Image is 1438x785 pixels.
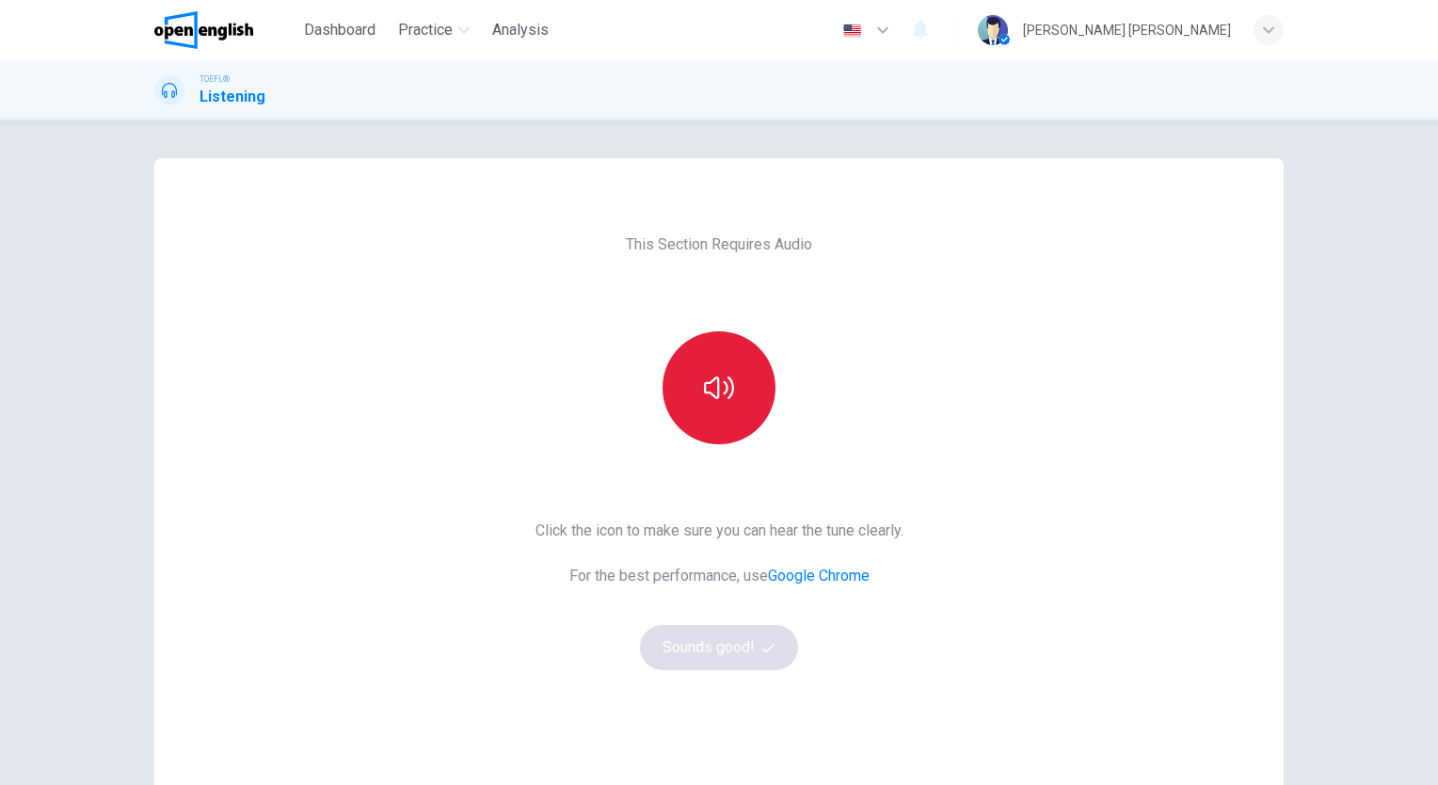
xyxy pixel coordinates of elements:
a: Google Chrome [768,567,870,585]
span: For the best performance, use [535,565,903,587]
button: Dashboard [296,13,383,47]
h1: Listening [200,86,265,108]
img: OpenEnglish logo [154,11,253,49]
div: [PERSON_NAME] [PERSON_NAME] [1023,19,1231,41]
span: Click the icon to make sure you can hear the tune clearly. [535,520,903,542]
span: This Section Requires Audio [626,233,812,256]
button: Analysis [485,13,556,47]
span: Analysis [492,19,549,41]
button: Practice [391,13,477,47]
span: TOEFL® [200,72,230,86]
span: Practice [398,19,453,41]
img: Profile picture [978,15,1008,45]
span: Dashboard [304,19,375,41]
img: en [840,24,864,38]
a: OpenEnglish logo [154,11,296,49]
